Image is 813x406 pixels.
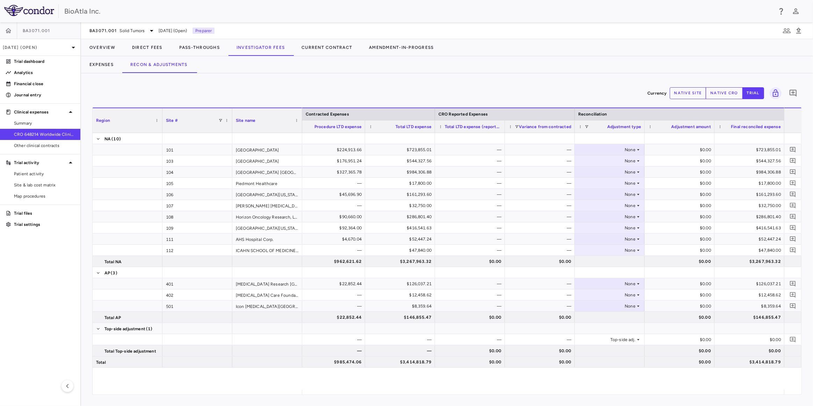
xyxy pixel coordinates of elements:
div: — [441,234,501,245]
div: 107 [162,200,232,211]
div: — [371,345,431,356]
div: — [511,200,571,211]
span: CRO 648214 Worldwide Clinical Trials Holdings, Inc. [14,131,75,138]
svg: Add comment [790,180,796,186]
div: None [581,222,636,234]
div: — [441,245,501,256]
button: Add comment [788,279,798,288]
div: $723,855.01 [721,144,781,155]
div: $3,267,963.32 [721,256,781,267]
div: Horizon Oncology Research, LLC [232,211,302,222]
button: Add comment [788,178,798,188]
div: None [581,200,636,211]
div: $985,474.06 [302,356,362,368]
div: 109 [162,222,232,233]
div: [GEOGRAPHIC_DATA] [GEOGRAPHIC_DATA] [232,167,302,177]
span: Top-side adjustment [104,323,145,334]
span: Reconciliation [578,112,607,117]
span: Total LTD expense (reported) [445,124,501,129]
div: 402 [162,289,232,300]
button: Add comment [788,167,798,177]
div: — [511,334,571,345]
div: $3,414,818.79 [371,356,431,368]
div: $327,365.78 [302,167,362,178]
div: $8,359.64 [721,301,781,312]
span: Lock grid [767,87,782,99]
div: $0.00 [651,301,711,312]
div: None [581,178,636,189]
button: Add comment [788,190,798,199]
div: $0.00 [651,356,711,368]
div: AHS Hospital Corp. [232,234,302,244]
div: $416,541.63 [371,222,431,234]
div: $0.00 [651,345,711,356]
svg: Add comment [790,247,796,253]
svg: Add comment [790,213,796,220]
p: Trial dashboard [14,58,75,65]
span: Other clinical contracts [14,142,75,149]
div: — [511,211,571,222]
div: — [511,189,571,200]
div: 501 [162,301,232,311]
div: — [511,167,571,178]
div: $146,855.47 [721,312,781,323]
div: $47,840.00 [371,245,431,256]
div: $0.00 [511,312,571,323]
div: $92,364.00 [302,222,362,234]
svg: Add comment [790,157,796,164]
div: $224,913.66 [302,144,362,155]
div: $0.00 [651,211,711,222]
span: Total NA [104,256,122,267]
div: $47,840.00 [721,245,781,256]
div: $90,660.00 [302,211,362,222]
div: None [581,189,636,200]
div: $0.00 [651,189,711,200]
div: $17,800.00 [371,178,431,189]
button: Expenses [81,56,122,73]
div: — [302,301,362,312]
span: Adjustment amount [671,124,711,129]
div: — [302,178,362,189]
p: Trial activity [14,160,66,166]
div: — [511,234,571,245]
span: Adjustment type [607,124,641,129]
span: Total [96,357,106,368]
div: $0.00 [721,334,781,345]
div: — [511,222,571,234]
div: 112 [162,245,232,256]
div: 105 [162,178,232,189]
span: [DATE] (Open) [159,28,187,34]
p: Journal entry [14,92,75,98]
div: $0.00 [651,155,711,167]
div: — [511,301,571,312]
div: — [441,301,501,312]
div: $52,447.24 [371,234,431,245]
button: Amendment-In-Progress [361,39,442,56]
div: 401 [162,278,232,289]
div: $126,037.21 [371,278,431,289]
p: Financial close [14,81,75,87]
div: $32,750.00 [371,200,431,211]
span: Patient activity [14,171,75,177]
svg: Add comment [790,280,796,287]
button: trial [742,87,764,99]
div: — [511,278,571,289]
span: Map procedures [14,193,75,199]
div: None [581,278,636,289]
div: 108 [162,211,232,222]
div: None [581,245,636,256]
button: Add comment [788,234,798,244]
div: $0.00 [441,345,501,356]
div: Icon [MEDICAL_DATA][GEOGRAPHIC_DATA] [PERSON_NAME][GEOGRAPHIC_DATA] [232,301,302,311]
span: Final reconciled expense [731,124,781,129]
span: (3) [111,267,117,279]
div: None [581,167,636,178]
span: Total AP [104,312,121,323]
div: $544,327.56 [371,155,431,167]
span: BA3071.001 [89,28,117,34]
span: (10) [111,133,121,145]
div: $22,852.44 [302,312,362,323]
div: Top-side adj. [581,334,636,345]
div: — [441,200,501,211]
div: $0.00 [651,167,711,178]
